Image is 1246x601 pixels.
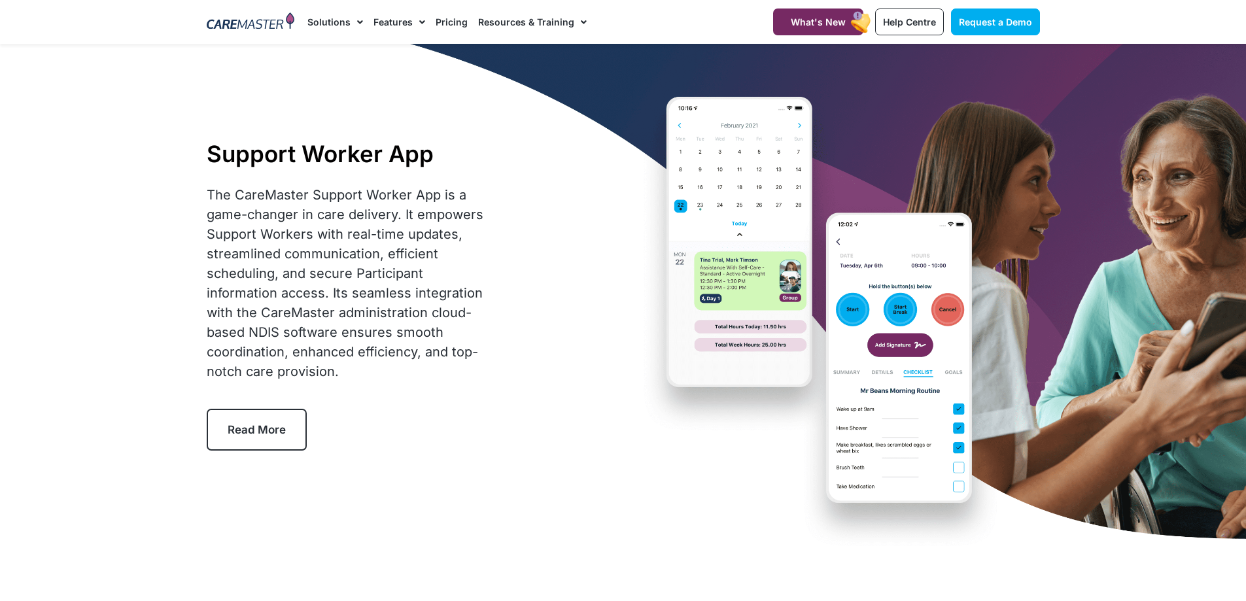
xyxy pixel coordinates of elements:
a: What's New [773,9,863,35]
span: Request a Demo [959,16,1032,27]
img: CareMaster Logo [207,12,295,32]
h1: Support Worker App [207,140,490,167]
span: Help Centre [883,16,936,27]
a: Read More [207,409,307,451]
span: Read More [228,423,286,436]
div: The CareMaster Support Worker App is a game-changer in care delivery. It empowers Support Workers... [207,185,490,381]
a: Help Centre [875,9,944,35]
span: What's New [791,16,846,27]
a: Request a Demo [951,9,1040,35]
